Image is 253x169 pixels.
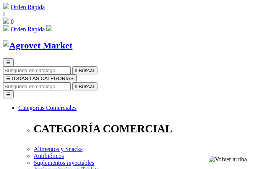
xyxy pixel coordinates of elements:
a: Acceda a su cuenta de cliente [46,26,52,32]
button: ☰ [3,58,14,66]
img: shopping-cart.svg [3,3,9,9]
button:  Buscar [72,82,97,90]
img: Volver arriba [209,156,247,163]
a: Antibióticos [34,153,64,159]
img: user.svg [46,25,52,31]
a: Alimentos y Snacks [34,146,83,152]
button:  Buscar [72,66,97,74]
input: Buscar [3,66,71,74]
a: Orden Rápida [11,4,45,10]
img: Agrovet Market [3,40,73,51]
input: Buscar [3,82,71,90]
span: ☰ [6,76,11,81]
span: ☰ [6,60,11,65]
img: shopping-bag.svg [3,18,9,24]
img: shopping-cart.svg [3,25,9,31]
span: Buscar [79,68,94,73]
a: Categorías Comerciales [18,105,76,111]
span: 0 [11,18,14,25]
a: Suplementos inyectables [34,159,94,166]
a: Orden Rápida [11,26,45,32]
i:  [75,68,77,73]
button: ☰TODAS LAS CATEGORÍAS [3,74,77,82]
p: CATEGORÍA COMERCIAL [34,122,250,135]
i:  [3,11,5,17]
span: Buscar [79,84,94,89]
button: ☰ [3,90,14,98]
i:  [75,84,77,89]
